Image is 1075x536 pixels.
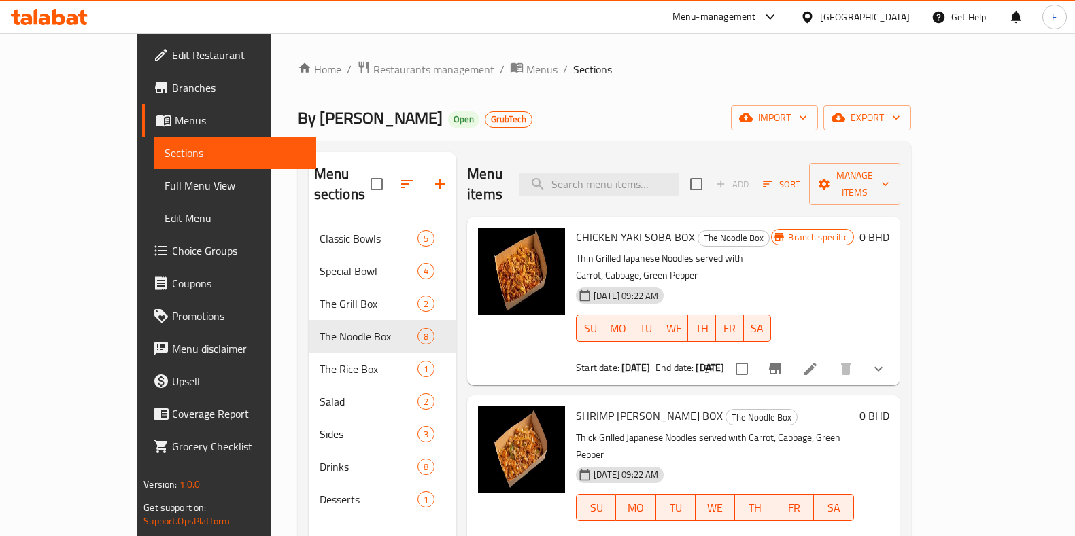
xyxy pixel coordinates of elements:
div: Menu-management [672,9,756,25]
a: Sections [154,137,316,169]
span: Menus [175,112,305,128]
button: SU [576,494,616,521]
button: export [823,105,911,130]
div: Drinks8 [309,450,457,483]
span: Select section [682,170,711,198]
span: Grocery Checklist [172,438,305,454]
a: Edit menu item [802,361,819,377]
span: GrubTech [485,113,532,125]
a: Menu disclaimer [142,332,316,365]
span: Sort sections [391,168,424,200]
span: Choice Groups [172,243,305,259]
span: The Grill Box [320,296,417,312]
button: SA [744,315,772,342]
div: items [417,361,434,377]
span: Select all sections [362,170,391,198]
span: Edit Restaurant [172,47,305,63]
a: Promotions [142,300,316,332]
span: 1.0.0 [180,476,201,493]
span: Menu disclaimer [172,340,305,357]
span: The Noodle Box [320,328,417,344]
span: Select to update [728,355,756,383]
span: Classic Bowls [320,230,417,247]
div: items [417,393,434,410]
span: import [742,109,807,126]
button: TU [632,315,660,342]
span: 1 [418,493,434,506]
div: items [417,328,434,344]
span: Full Menu View [165,177,305,194]
li: / [500,61,505,77]
span: End date: [655,359,694,376]
div: [GEOGRAPHIC_DATA] [820,10,910,24]
div: items [417,426,434,442]
span: Sort items [754,174,809,195]
img: SHRIMP YAKI UDON BOX [478,406,565,493]
span: Menus [526,61,558,77]
div: Special Bowl4 [309,255,457,287]
h2: Menu items [467,164,502,204]
span: Start date: [576,359,619,376]
button: FR [774,494,814,521]
span: [DATE] 09:22 AM [588,468,664,481]
span: 8 [418,330,434,343]
span: Sections [573,61,612,77]
span: Edit Menu [165,210,305,226]
span: Branch specific [783,231,853,244]
span: The Noodle Box [698,230,769,246]
div: items [417,459,434,475]
h6: 0 BHD [859,406,889,425]
p: Thin Grilled Japanese Noodles served with Carrot, Cabbage, Green Pepper [576,250,771,284]
span: Promotions [172,308,305,324]
button: TH [688,315,716,342]
span: FR [780,498,808,518]
h2: Menu sections [314,164,371,204]
span: 4 [418,265,434,278]
span: Sides [320,426,417,442]
div: The Noodle Box [726,409,798,425]
li: / [563,61,568,77]
div: Salad2 [309,385,457,418]
span: Get support on: [143,499,206,516]
button: show more [862,353,895,385]
li: / [347,61,352,77]
button: SU [576,315,604,342]
button: MO [604,315,632,342]
span: SU [582,498,611,518]
a: Support.OpsPlatform [143,512,230,530]
span: The Noodle Box [726,410,797,425]
input: search [519,173,679,196]
button: TH [735,494,774,521]
div: The Noodle Box8 [309,320,457,353]
span: Sort [763,177,800,192]
a: Branches [142,71,316,104]
button: delete [830,353,862,385]
a: Coverage Report [142,397,316,430]
span: TH [694,319,711,338]
div: The Rice Box [320,361,417,377]
span: TU [662,498,690,518]
span: Upsell [172,373,305,389]
button: MO [616,494,655,521]
div: The Rice Box1 [309,353,457,385]
p: Thick Grilled Japanese Noodles served with Carrot, Cabbage, Green Pepper [576,429,854,463]
span: Add item [711,174,754,195]
h6: 0 BHD [859,228,889,247]
span: 5 [418,232,434,245]
button: WE [696,494,735,521]
button: Sort [760,174,804,195]
span: SA [819,498,848,518]
span: Drinks [320,459,417,475]
span: Restaurants management [373,61,494,77]
span: FR [721,319,738,338]
span: Open [448,113,479,125]
span: Manage items [820,167,889,201]
span: E [1052,10,1057,24]
div: The Noodle Box [698,230,770,247]
a: Edit Menu [154,202,316,234]
a: Upsell [142,365,316,397]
